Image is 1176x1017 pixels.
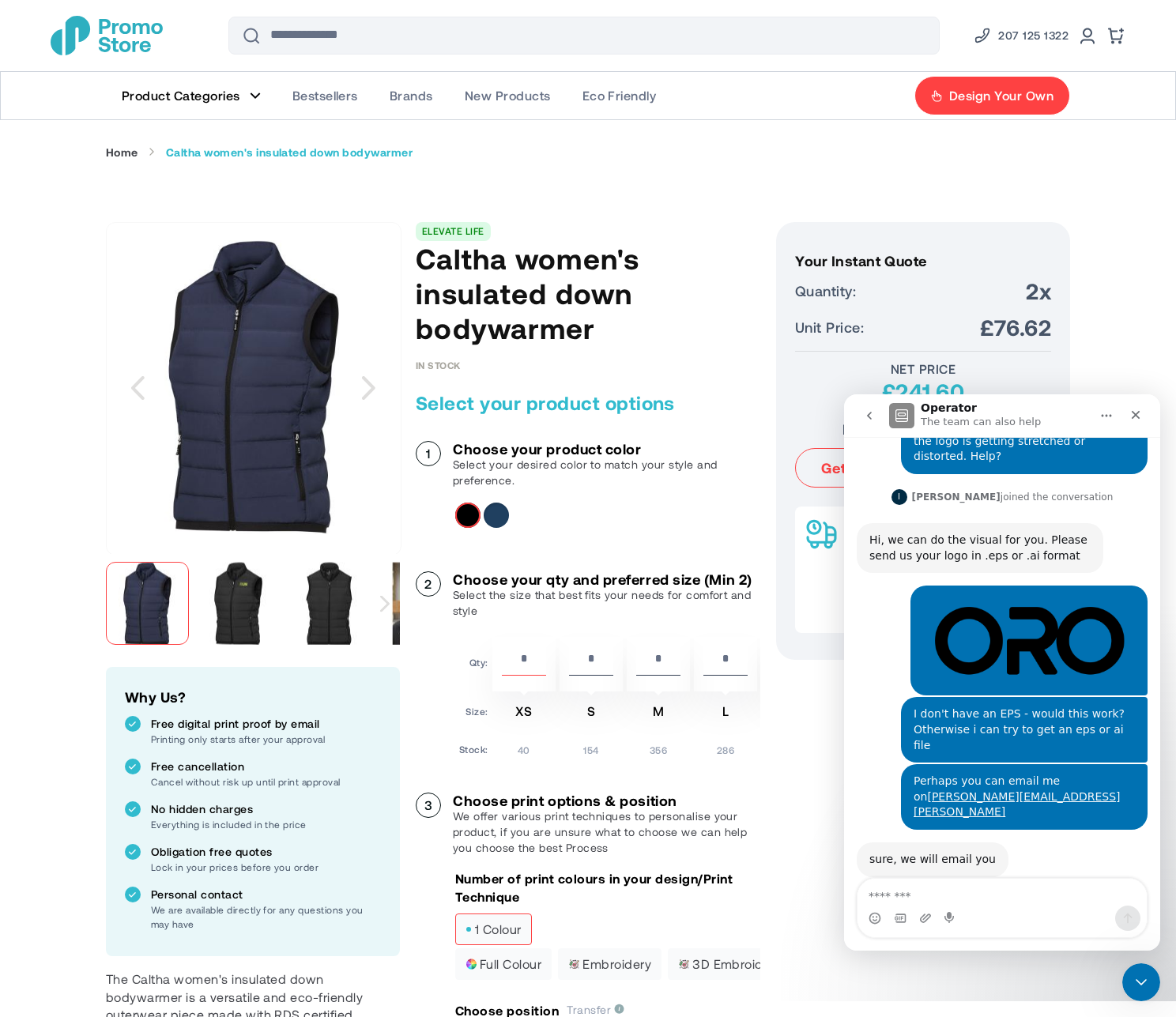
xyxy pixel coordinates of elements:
iframe: Intercom live chat [844,394,1160,951]
span: Embroidery [568,959,651,970]
td: 40 [492,737,556,757]
span: 3D Embroidery [678,959,782,970]
a: store logo [51,16,163,55]
td: 356 [627,737,690,757]
span: Unit Price: [795,316,864,338]
span: Transfer [567,1003,624,1016]
img: Delivery [806,519,837,549]
p: No hidden charges [151,801,381,817]
td: Size: [459,695,488,733]
a: Phone [973,26,1069,45]
label: Excl. VAT [842,418,903,440]
img: Caltha women's insulated down bodywarmer [107,240,401,534]
p: Printing only starts after your approval [151,732,381,746]
h3: Choose your qty and preferred size (Min 2) [453,571,760,587]
img: Promotional Merchandise [51,16,163,55]
div: Previous [106,222,169,554]
span: Product Categories [122,88,240,104]
div: Caltha women's insulated down bodywarmer [106,554,197,653]
p: We offer various print techniques to personalise your product, if you are unsure what to choose w... [453,808,760,856]
td: 154 [560,737,623,757]
p: Obligation free quotes [151,844,381,860]
p: Select your desired color to match your style and preference. [453,457,760,488]
a: Home [106,145,138,160]
span: In stock [416,360,461,371]
strong: Caltha women's insulated down bodywarmer [166,145,413,160]
h3: Your Instant Quote [795,253,1051,269]
td: Qty: [459,637,488,691]
span: Design Your Own [949,88,1053,104]
p: Personal contact [151,887,381,902]
span: Bestsellers [292,88,358,104]
div: Navy [484,503,509,528]
iframe: Intercom live chat [1122,963,1160,1001]
div: Next [337,222,400,554]
div: Availability [416,360,461,371]
p: Number of print colours in your design/Print Technique [455,870,760,906]
h3: Choose your product color [453,441,760,457]
p: Select the size that best fits your needs for comfort and style [453,587,760,619]
div: Next [371,554,400,653]
p: Lock in your prices before you order [151,860,381,874]
span: 1 colour [465,924,522,935]
div: Solid black [455,503,481,528]
div: Net Price [795,361,1051,377]
td: M [627,695,690,733]
span: Eco Friendly [582,88,657,104]
div: £241.60 [795,377,1051,405]
h1: Caltha women's insulated down bodywarmer [416,241,760,345]
h3: Choose print options & position [453,793,760,808]
td: XS [492,695,556,733]
td: L [694,695,757,733]
p: Free cancellation [151,759,381,774]
img: Caltha women's insulated down bodywarmer [288,562,371,645]
img: Caltha women's insulated down bodywarmer [197,562,280,645]
td: 286 [694,737,757,757]
span: New Products [465,88,551,104]
h2: Select your product options [416,390,760,416]
span: £76.62 [980,313,1051,341]
h2: Why Us? [125,686,381,708]
button: Get My Free Quote & Visual [795,448,1051,488]
a: ELEVATE LIFE [422,225,484,236]
p: We are available directly for any questions you may have [151,902,381,931]
span: 207 125 1322 [998,26,1069,45]
td: S [560,695,623,733]
span: full colour [465,959,541,970]
span: Quantity: [795,280,856,302]
span: 2x [1026,277,1051,305]
p: Free digital print proof by email [151,716,381,732]
div: Caltha women's insulated down bodywarmer [197,554,288,653]
p: Everything is included in the price [151,817,381,831]
img: Caltha women's insulated down bodywarmer [106,562,189,645]
span: Brands [390,88,433,104]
